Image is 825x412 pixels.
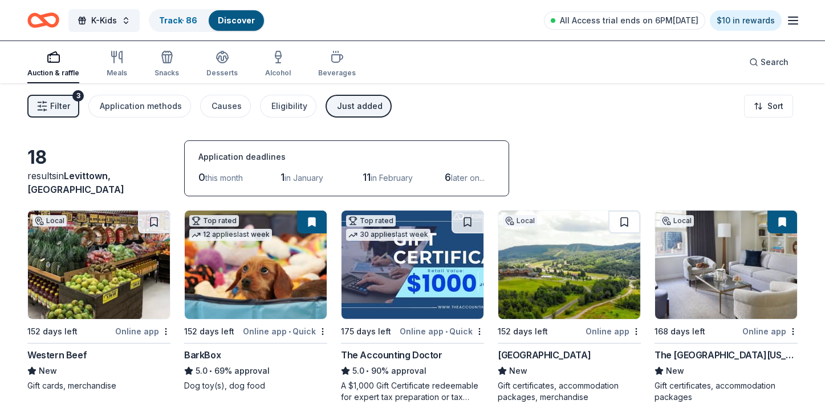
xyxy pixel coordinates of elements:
a: Track· 86 [159,15,197,25]
div: Gift certificates, accommodation packages, merchandise [498,380,641,403]
div: Online app Quick [243,324,327,338]
div: Local [660,215,694,227]
span: • [445,327,448,336]
button: Sort [744,95,793,118]
div: Gift cards, merchandise [27,380,170,391]
button: K-Kids [68,9,140,32]
div: 152 days left [498,325,548,338]
span: Filter [50,99,70,113]
div: A $1,000 Gift Certificate redeemable for expert tax preparation or tax resolution services—recipi... [341,380,484,403]
button: Desserts [206,46,238,83]
span: Levittown, [GEOGRAPHIC_DATA] [27,170,124,195]
button: Application methods [88,95,191,118]
div: 152 days left [27,325,78,338]
a: Image for The Accounting DoctorTop rated30 applieslast week175 days leftOnline app•QuickThe Accou... [341,210,484,403]
a: Image for BarkBoxTop rated12 applieslast week152 days leftOnline app•QuickBarkBox5.0•69% approval... [184,210,327,391]
div: Online app [742,324,798,338]
div: 18 [27,146,170,169]
a: Image for Western BeefLocal152 days leftOnline appWestern BeefNewGift cards, merchandise [27,210,170,391]
div: [GEOGRAPHIC_DATA] [498,348,591,362]
a: Image for The Peninsula New YorkLocal168 days leftOnline appThe [GEOGRAPHIC_DATA][US_STATE]NewGif... [655,210,798,403]
div: Causes [212,99,242,113]
button: Snacks [155,46,179,83]
button: Meals [107,46,127,83]
div: 152 days left [184,325,234,338]
span: • [288,327,291,336]
button: Search [740,51,798,74]
img: Image for Greek Peak Mountain Resort [498,211,640,319]
div: Top rated [189,215,239,227]
span: in January [285,173,323,183]
button: Auction & raffle [27,46,79,83]
div: Online app [115,324,170,338]
div: Application deadlines [198,150,495,164]
div: The [GEOGRAPHIC_DATA][US_STATE] [655,348,798,362]
span: New [666,364,684,378]
a: Discover [218,15,255,25]
div: BarkBox [184,348,221,362]
span: All Access trial ends on 6PM[DATE] [560,14,698,27]
div: 3 [72,90,84,102]
span: this month [205,173,243,183]
div: Alcohol [265,68,291,78]
div: The Accounting Doctor [341,348,442,362]
div: Just added [337,99,383,113]
div: Online app Quick [400,324,484,338]
span: 5.0 [196,364,208,378]
span: New [39,364,57,378]
a: Home [27,7,59,34]
div: 90% approval [341,364,484,378]
a: All Access trial ends on 6PM[DATE] [544,11,705,30]
button: Track· 86Discover [149,9,265,32]
button: Causes [200,95,251,118]
span: • [366,366,369,375]
div: Online app [586,324,641,338]
span: in [27,170,124,195]
div: Application methods [100,99,182,113]
div: Western Beef [27,348,87,362]
span: later on... [451,173,485,183]
span: • [209,366,212,375]
span: 0 [198,171,205,183]
img: Image for BarkBox [185,211,327,319]
div: Desserts [206,68,238,78]
div: Gift certificates, accommodation packages [655,380,798,403]
span: Search [761,55,789,69]
span: 11 [363,171,371,183]
div: Eligibility [271,99,307,113]
div: results [27,169,170,196]
span: 6 [445,171,451,183]
div: Local [32,215,67,227]
button: Just added [326,95,392,118]
span: in February [371,173,413,183]
button: Eligibility [260,95,316,118]
div: 175 days left [341,325,391,338]
span: 1 [281,171,285,183]
div: Local [503,215,537,227]
div: Dog toy(s), dog food [184,380,327,391]
div: 12 applies last week [189,229,272,241]
button: Filter3 [27,95,79,118]
div: 168 days left [655,325,705,338]
div: Beverages [318,68,356,78]
img: Image for The Peninsula New York [655,211,797,319]
img: Image for The Accounting Doctor [342,211,483,319]
span: New [509,364,527,378]
div: Snacks [155,68,179,78]
a: Image for Greek Peak Mountain Resort Local152 days leftOnline app[GEOGRAPHIC_DATA]NewGift certifi... [498,210,641,403]
span: K-Kids [91,14,117,27]
div: Top rated [346,215,396,227]
img: Image for Western Beef [28,211,170,319]
div: 69% approval [184,364,327,378]
div: Meals [107,68,127,78]
span: 5.0 [352,364,364,378]
div: 30 applies last week [346,229,430,241]
a: $10 in rewards [710,10,782,31]
span: Sort [767,99,783,113]
button: Beverages [318,46,356,83]
button: Alcohol [265,46,291,83]
div: Auction & raffle [27,68,79,78]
